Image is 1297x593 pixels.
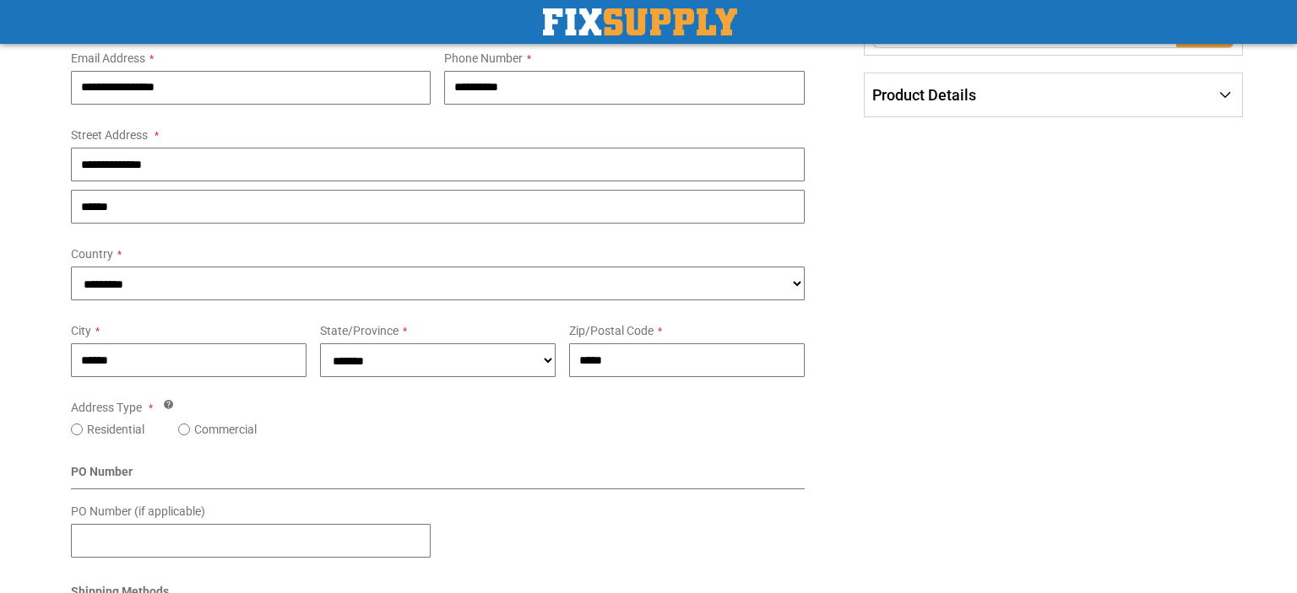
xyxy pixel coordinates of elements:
span: State/Province [320,324,399,337]
span: Address Type [71,401,142,414]
img: Fix Industrial Supply [543,8,737,35]
label: Commercial [194,421,257,438]
span: Email Address [71,51,145,65]
span: Country [71,247,113,261]
label: Residential [87,421,144,438]
a: store logo [543,8,737,35]
span: City [71,324,91,337]
span: Street Address [71,128,148,142]
span: Phone Number [444,51,523,65]
span: Product Details [872,86,976,104]
span: Zip/Postal Code [569,324,654,337]
span: PO Number (if applicable) [71,504,205,518]
div: PO Number [71,463,805,489]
